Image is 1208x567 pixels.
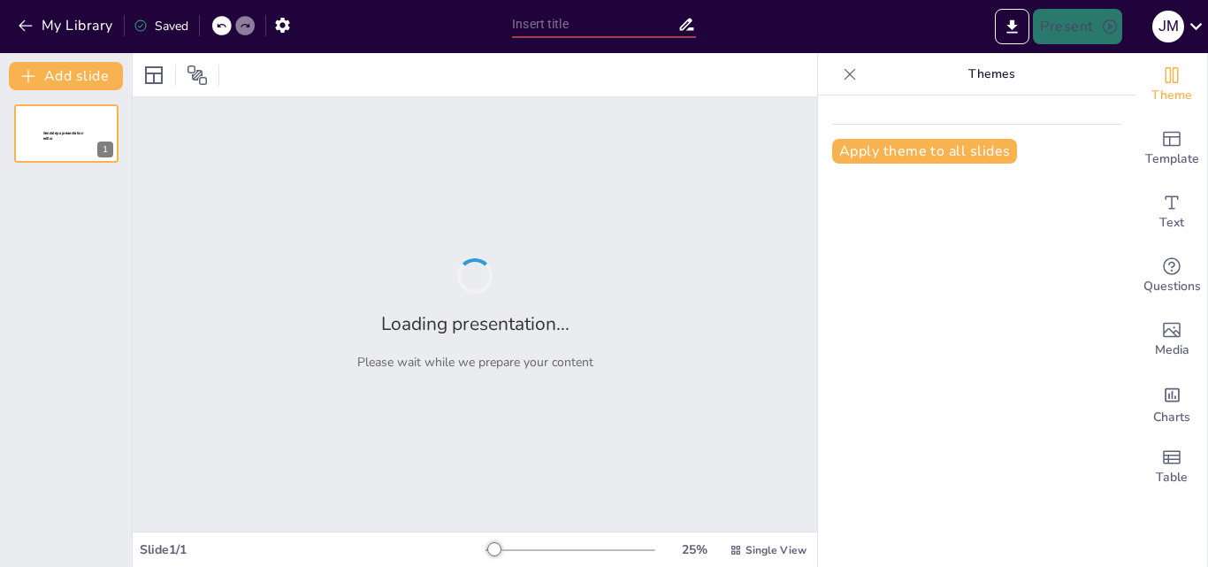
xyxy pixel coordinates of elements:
input: Insert title [512,11,677,37]
p: Please wait while we prepare your content [357,354,593,371]
span: Charts [1153,408,1190,427]
div: Add a table [1136,435,1207,499]
span: Text [1159,213,1184,233]
span: Theme [1151,86,1192,105]
div: Add charts and graphs [1136,372,1207,435]
span: Position [187,65,208,86]
div: Change the overall theme [1136,53,1207,117]
p: Themes [864,53,1119,96]
div: Layout [140,61,168,89]
button: J m [1152,9,1184,44]
span: Media [1155,341,1189,360]
button: Apply theme to all slides [832,139,1017,164]
button: Add slide [9,62,123,90]
button: My Library [13,11,120,40]
span: Questions [1143,277,1201,296]
button: Export to PowerPoint [995,9,1029,44]
span: Table [1156,468,1188,487]
span: Single View [745,543,807,557]
h2: Loading presentation... [381,311,570,336]
div: Get real-time input from your audience [1136,244,1207,308]
div: Saved [134,18,188,34]
div: J m [1152,11,1184,42]
div: 25 % [673,541,715,558]
span: Sendsteps presentation editor [43,131,83,141]
div: 1 [97,142,113,157]
span: Template [1145,149,1199,169]
div: Add ready made slides [1136,117,1207,180]
div: 1 [14,104,119,163]
div: Add text boxes [1136,180,1207,244]
button: Present [1033,9,1121,44]
div: Slide 1 / 1 [140,541,485,558]
div: Add images, graphics, shapes or video [1136,308,1207,372]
